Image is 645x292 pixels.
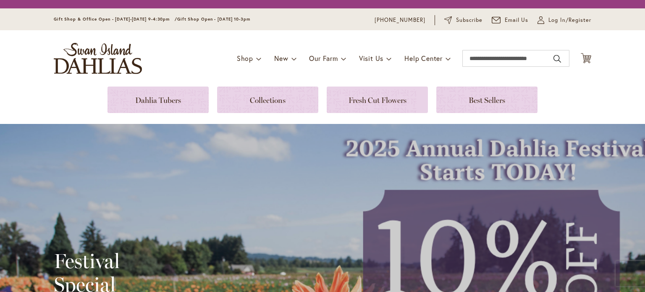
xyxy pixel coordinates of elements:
[553,52,561,66] button: Search
[492,16,529,24] a: Email Us
[456,16,482,24] span: Subscribe
[404,54,443,63] span: Help Center
[54,43,142,74] a: store logo
[309,54,338,63] span: Our Farm
[54,16,177,22] span: Gift Shop & Office Open - [DATE]-[DATE] 9-4:30pm /
[237,54,253,63] span: Shop
[177,16,250,22] span: Gift Shop Open - [DATE] 10-3pm
[537,16,591,24] a: Log In/Register
[505,16,529,24] span: Email Us
[375,16,425,24] a: [PHONE_NUMBER]
[274,54,288,63] span: New
[444,16,482,24] a: Subscribe
[359,54,383,63] span: Visit Us
[548,16,591,24] span: Log In/Register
